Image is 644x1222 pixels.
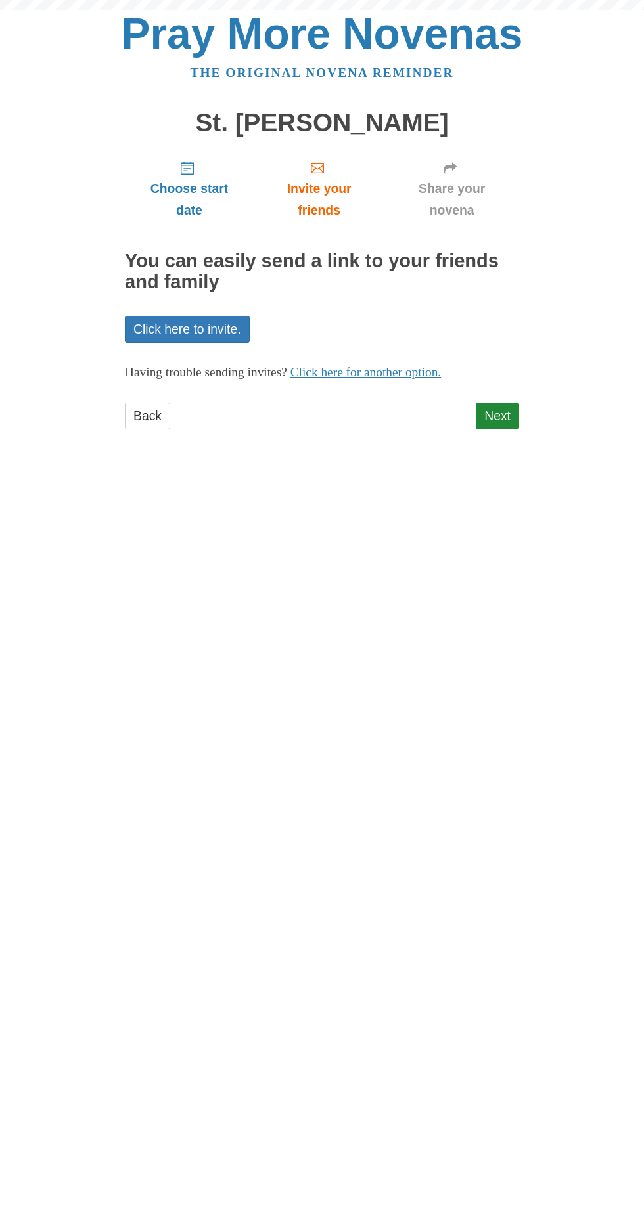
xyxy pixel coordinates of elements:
a: The original novena reminder [191,66,454,79]
span: Invite your friends [267,178,371,221]
span: Having trouble sending invites? [125,365,287,379]
a: Pray More Novenas [122,9,523,58]
a: Click here to invite. [125,316,250,343]
a: Invite your friends [254,150,384,228]
h1: St. [PERSON_NAME] [125,109,519,137]
a: Next [476,403,519,429]
span: Choose start date [138,178,241,221]
a: Click here for another option. [290,365,442,379]
a: Back [125,403,170,429]
a: Share your novena [384,150,519,228]
h2: You can easily send a link to your friends and family [125,251,519,293]
span: Share your novena [398,178,506,221]
a: Choose start date [125,150,254,228]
